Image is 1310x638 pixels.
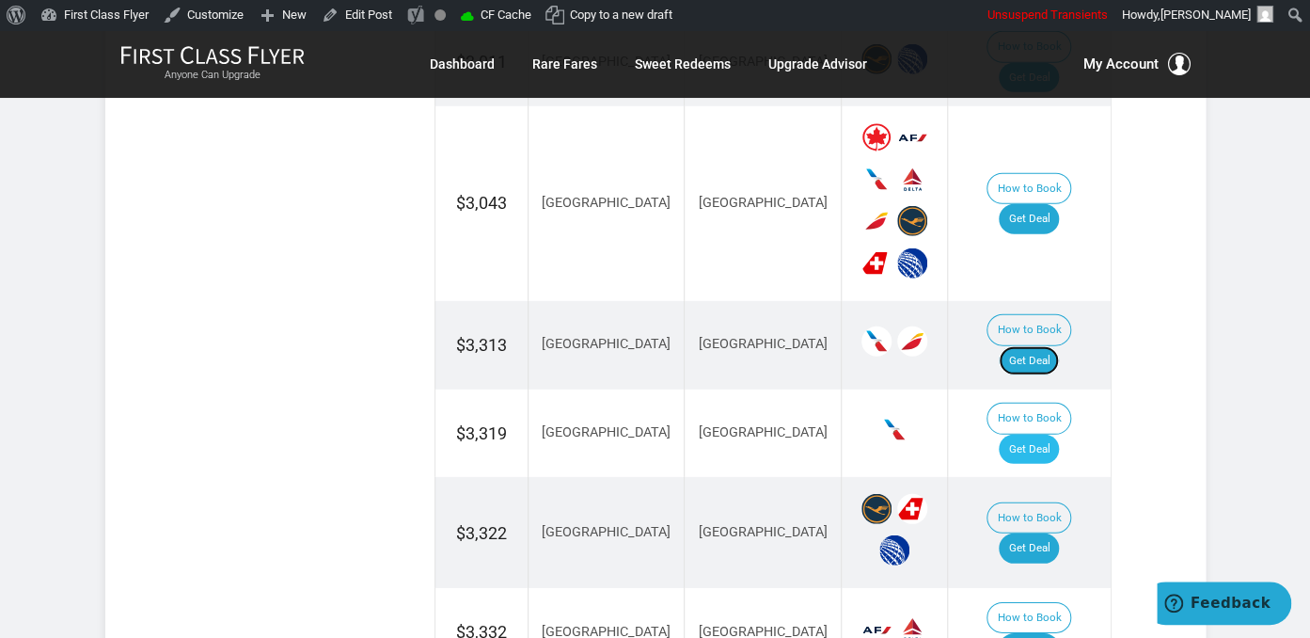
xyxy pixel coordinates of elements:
span: [GEOGRAPHIC_DATA] [542,336,671,352]
span: [GEOGRAPHIC_DATA] [542,524,671,540]
span: [GEOGRAPHIC_DATA] [542,424,671,440]
span: [PERSON_NAME] [1160,8,1251,22]
a: First Class FlyerAnyone Can Upgrade [120,45,305,83]
span: Swiss [861,248,892,279]
span: Unsuspend Transients [987,8,1108,22]
button: How to Book [986,502,1071,534]
img: First Class Flyer [120,45,305,65]
span: [GEOGRAPHIC_DATA] [699,336,828,352]
span: American Airlines [861,165,892,195]
a: Dashboard [430,47,495,81]
span: Delta Airlines [897,165,927,195]
span: Swiss [897,494,927,524]
a: Get Deal [999,204,1059,234]
span: United [879,535,909,566]
a: Sweet Redeems [635,47,731,81]
span: Iberia [861,206,892,236]
button: How to Book [986,403,1071,435]
span: Air Canada [861,122,892,152]
span: Iberia [897,327,927,357]
button: How to Book [986,602,1071,634]
span: [GEOGRAPHIC_DATA] [699,524,828,540]
a: Get Deal [999,435,1059,465]
span: $3,322 [456,523,507,543]
a: Get Deal [999,534,1059,564]
span: Lufthansa [897,206,927,236]
span: American Airlines [861,327,892,357]
span: American Airlines [879,415,909,445]
button: My Account [1083,53,1191,75]
span: $3,319 [456,423,507,443]
button: How to Book [986,173,1071,205]
span: $3,313 [456,335,507,355]
span: $3,043 [456,193,507,213]
button: How to Book [986,314,1071,346]
a: Get Deal [999,346,1059,376]
span: [GEOGRAPHIC_DATA] [542,195,671,211]
span: Air France [897,122,927,152]
a: Rare Fares [532,47,597,81]
span: Lufthansa [861,494,892,524]
span: My Account [1083,53,1159,75]
small: Anyone Can Upgrade [120,69,305,82]
span: [GEOGRAPHIC_DATA] [699,424,828,440]
a: Upgrade Advisor [768,47,867,81]
span: [GEOGRAPHIC_DATA] [699,195,828,211]
iframe: Opens a widget where you can find more information [1157,582,1291,629]
span: United [897,248,927,279]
